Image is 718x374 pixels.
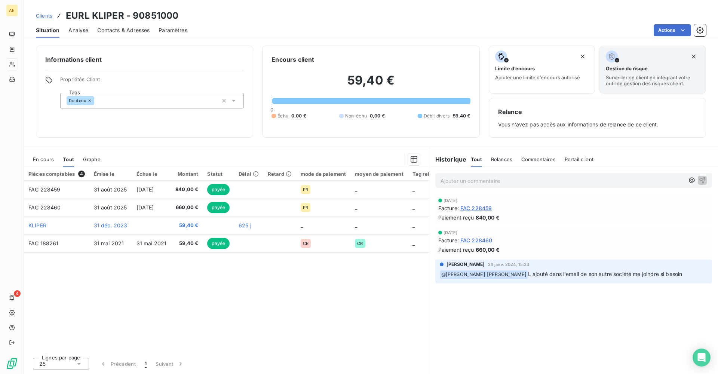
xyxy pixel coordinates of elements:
[355,186,357,193] span: _
[95,356,140,372] button: Précédent
[412,222,415,229] span: _
[412,240,415,246] span: _
[599,46,706,93] button: Gestion du risqueSurveiller ce client en intégrant votre outil de gestion des risques client.
[476,246,500,254] span: 660,00 €
[159,27,187,34] span: Paramètres
[370,113,385,119] span: 0,00 €
[68,27,88,34] span: Analyse
[412,171,451,177] div: Tag relance
[357,241,363,246] span: CR
[94,240,124,246] span: 31 mai 2021
[495,65,535,71] span: Limite d’encours
[460,236,493,244] span: FAC 228460
[355,204,357,211] span: _
[207,238,230,249] span: payée
[97,27,150,34] span: Contacts & Adresses
[606,74,700,86] span: Surveiller ce client en intégrant votre outil de gestion des risques client.
[207,202,230,213] span: payée
[521,156,556,162] span: Commentaires
[355,222,357,229] span: _
[301,222,303,229] span: _
[175,240,198,247] span: 59,40 €
[175,222,198,229] span: 59,40 €
[528,271,682,277] span: L ajouté dans l'email de son autre société me joindre si besoin
[565,156,593,162] span: Portail client
[63,156,74,162] span: Tout
[453,113,470,119] span: 59,40 €
[175,171,198,177] div: Montant
[28,186,61,193] span: FAC 228459
[303,205,308,210] span: PR
[239,171,259,177] div: Délai
[94,171,128,177] div: Émise le
[28,171,85,177] div: Pièces comptables
[36,13,52,19] span: Clients
[412,204,415,211] span: _
[303,241,309,246] span: CR
[489,46,595,93] button: Limite d’encoursAjouter une limite d’encours autorisé
[271,73,470,95] h2: 59,40 €
[36,12,52,19] a: Clients
[207,184,230,195] span: payée
[66,9,178,22] h3: EURL KLIPER - 90851000
[355,171,404,177] div: moyen de paiement
[45,55,244,64] h6: Informations client
[175,204,198,211] span: 660,00 €
[271,55,314,64] h6: Encours client
[460,204,492,212] span: FAC 228459
[151,356,189,372] button: Suivant
[654,24,691,36] button: Actions
[277,113,288,119] span: Échu
[429,155,467,164] h6: Historique
[412,186,415,193] span: _
[239,222,251,229] span: 625 j
[94,97,100,104] input: Ajouter une valeur
[606,65,648,71] span: Gestion du risque
[36,27,59,34] span: Situation
[440,270,528,279] span: @ [PERSON_NAME] [PERSON_NAME]
[301,171,346,177] div: mode de paiement
[693,349,711,367] div: Open Intercom Messenger
[495,74,580,80] span: Ajouter une limite d’encours autorisé
[69,98,86,103] span: Douteux
[175,186,198,193] span: 840,00 €
[476,214,500,221] span: 840,00 €
[444,198,458,203] span: [DATE]
[60,76,244,87] span: Propriétés Client
[145,360,147,368] span: 1
[438,214,474,221] span: Paiement reçu
[471,156,482,162] span: Tout
[28,204,61,211] span: FAC 228460
[78,171,85,177] span: 4
[140,356,151,372] button: 1
[447,261,485,268] span: [PERSON_NAME]
[438,246,474,254] span: Paiement reçu
[6,358,18,370] img: Logo LeanPay
[28,222,46,229] span: KLIPER
[83,156,101,162] span: Graphe
[207,171,230,177] div: Statut
[270,107,273,113] span: 0
[94,204,127,211] span: 31 août 2025
[291,113,306,119] span: 0,00 €
[14,290,21,297] span: 4
[268,171,292,177] div: Retard
[498,107,697,116] h6: Relance
[94,222,128,229] span: 31 déc. 2023
[33,156,54,162] span: En cours
[6,4,18,16] div: AE
[438,204,459,212] span: Facture :
[39,360,46,368] span: 25
[136,204,154,211] span: [DATE]
[438,236,459,244] span: Facture :
[491,156,512,162] span: Relances
[444,230,458,235] span: [DATE]
[136,240,167,246] span: 31 mai 2021
[488,262,530,267] span: 26 janv. 2024, 15:23
[136,186,154,193] span: [DATE]
[303,187,308,192] span: PR
[345,113,367,119] span: Non-échu
[94,186,127,193] span: 31 août 2025
[136,171,167,177] div: Échue le
[424,113,450,119] span: Débit divers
